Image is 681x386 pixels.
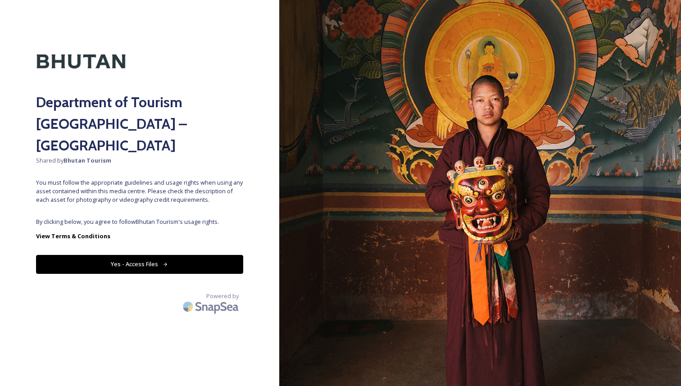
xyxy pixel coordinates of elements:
a: View Terms & Conditions [36,231,243,241]
span: You must follow the appropriate guidelines and usage rights when using any asset contained within... [36,178,243,204]
span: Powered by [206,292,239,300]
span: Shared by [36,156,243,165]
button: Yes - Access Files [36,255,243,273]
strong: Bhutan Tourism [64,156,111,164]
h2: Department of Tourism [GEOGRAPHIC_DATA] – [GEOGRAPHIC_DATA] [36,91,243,156]
span: By clicking below, you agree to follow Bhutan Tourism 's usage rights. [36,218,243,226]
img: SnapSea Logo [180,296,243,317]
img: Kingdom-of-Bhutan-Logo.png [36,36,126,87]
strong: View Terms & Conditions [36,232,110,240]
